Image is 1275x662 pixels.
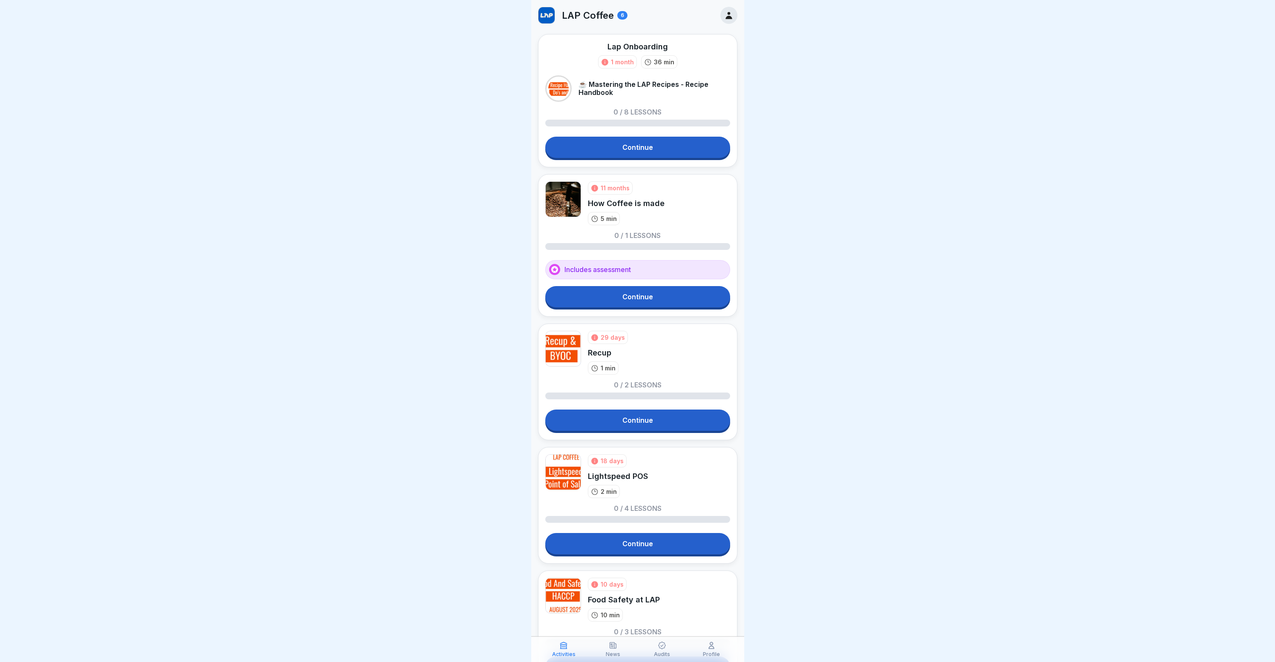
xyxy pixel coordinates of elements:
div: Lap Onboarding [607,41,668,52]
div: Lightspeed POS [588,471,648,481]
div: 18 days [601,456,624,465]
div: Recup [588,347,628,358]
p: 0 / 3 lessons [614,628,662,635]
a: Continue [545,410,730,431]
div: 1 month [611,57,634,66]
p: Audits [654,651,670,657]
p: LAP Coffee [562,10,614,21]
p: News [606,651,620,657]
a: Continue [545,137,730,158]
img: w1n62d9c1m8dr293gbm2xwec.png [538,7,555,23]
p: 0 / 8 lessons [613,109,662,115]
p: ☕ Mastering the LAP Recipes - Recipe Handbook [578,80,730,97]
p: Profile [703,651,720,657]
p: 10 min [601,610,620,619]
img: qrsn5oqfx1mz17aa8megk5xl.png [545,181,581,217]
img: x361whyuq7nogn2y6dva7jo9.png [545,578,581,613]
p: 0 / 2 lessons [614,381,662,388]
p: 5 min [601,214,617,223]
p: 2 min [601,487,617,496]
div: 29 days [601,333,625,342]
p: 0 / 1 lessons [614,232,661,239]
a: Continue [545,533,730,554]
img: j1d2w35kw1z0c1my45yjpq83.png [545,454,581,490]
p: 1 min [601,364,616,373]
p: Activities [552,651,576,657]
div: Food Safety at LAP [588,594,660,605]
div: How Coffee is made [588,198,665,209]
div: Includes assessment [545,260,730,279]
div: 10 days [601,580,624,589]
img: u50ha5qsz9j9lbpw4znzdcj5.png [545,331,581,367]
div: 11 months [601,183,630,192]
p: 36 min [654,57,674,66]
p: 0 / 4 lessons [614,505,662,512]
a: Continue [545,286,730,307]
div: 6 [617,11,627,20]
